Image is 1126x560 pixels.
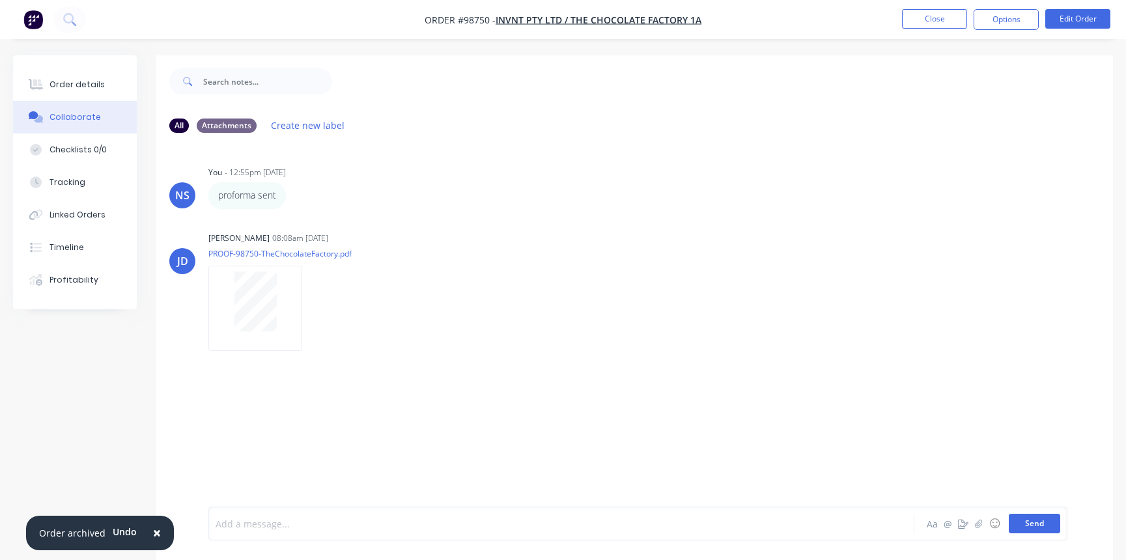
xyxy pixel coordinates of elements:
button: ☺ [987,516,1002,531]
button: Undo [106,522,144,542]
span: Order #98750 - [425,14,496,26]
img: Factory [23,10,43,29]
div: [PERSON_NAME] [208,232,270,244]
button: Order details [13,68,137,101]
button: Edit Order [1045,9,1110,29]
button: Aa [924,516,940,531]
button: Close [902,9,967,29]
button: Create new label [264,117,352,134]
div: - 12:55pm [DATE] [225,167,286,178]
button: Profitability [13,264,137,296]
div: JD [177,253,188,269]
div: NS [175,188,190,203]
input: Search notes... [203,68,332,94]
button: Timeline [13,231,137,264]
button: @ [940,516,955,531]
div: Linked Orders [49,209,106,221]
p: proforma sent [218,189,276,202]
div: Attachments [197,119,257,133]
a: INVNT PTY LTD / The Chocolate Factory 1A [496,14,701,26]
div: Collaborate [49,111,101,123]
button: Tracking [13,166,137,199]
div: Order details [49,79,105,91]
button: Checklists 0/0 [13,133,137,166]
p: PROOF-98750-TheChocolateFactory.pdf [208,248,352,259]
div: All [169,119,189,133]
div: Checklists 0/0 [49,144,107,156]
div: Profitability [49,274,98,286]
div: You [208,167,222,178]
button: Close [140,518,174,549]
button: Send [1009,514,1060,533]
span: × [153,524,161,542]
div: Order archived [39,526,106,540]
div: 08:08am [DATE] [272,232,328,244]
button: Collaborate [13,101,137,133]
div: Tracking [49,176,85,188]
button: Linked Orders [13,199,137,231]
button: Options [974,9,1039,30]
div: Timeline [49,242,84,253]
